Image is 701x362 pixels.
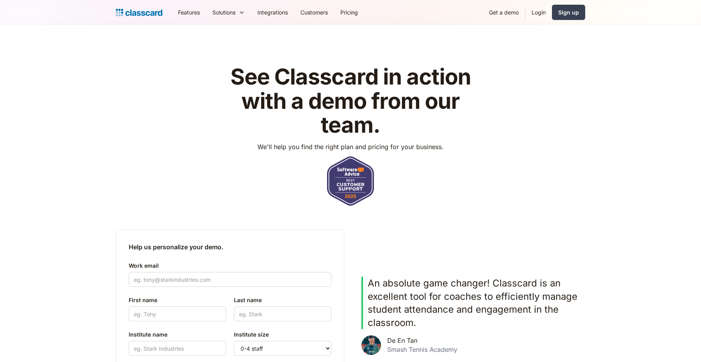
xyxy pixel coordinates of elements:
[230,63,471,138] strong: See Classcard in action with a demo from our team.
[552,5,585,20] a: Sign up
[129,306,226,321] input: eg. Tony
[129,295,226,305] label: First name
[212,8,235,16] div: Solutions
[251,4,294,21] a: Integrations
[172,4,206,21] a: Features
[368,277,581,329] p: An absolute game changer! Classcard is an excellent tool for coaches to efficiently manage studen...
[257,142,444,151] p: We'll help you find the right plan and pricing for your business.
[129,242,331,252] h2: Help us personalize your demo.
[129,272,331,287] input: eg. tony@starkindustries.com
[387,346,457,353] div: Smash Tennis Academy
[387,337,417,344] div: De En Tan
[129,330,226,339] label: Institute name
[294,4,334,21] a: Customers
[558,8,579,16] div: Sign up
[483,4,525,21] a: Get a demo
[525,4,552,21] a: Login
[234,306,331,321] input: eg. Stark
[129,341,226,356] input: eg. Stark Industries
[129,261,331,270] label: Work email
[234,295,331,305] label: Last name
[116,7,162,18] a: home
[334,4,364,21] a: Pricing
[206,4,251,21] div: Solutions
[234,330,331,339] label: Institute size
